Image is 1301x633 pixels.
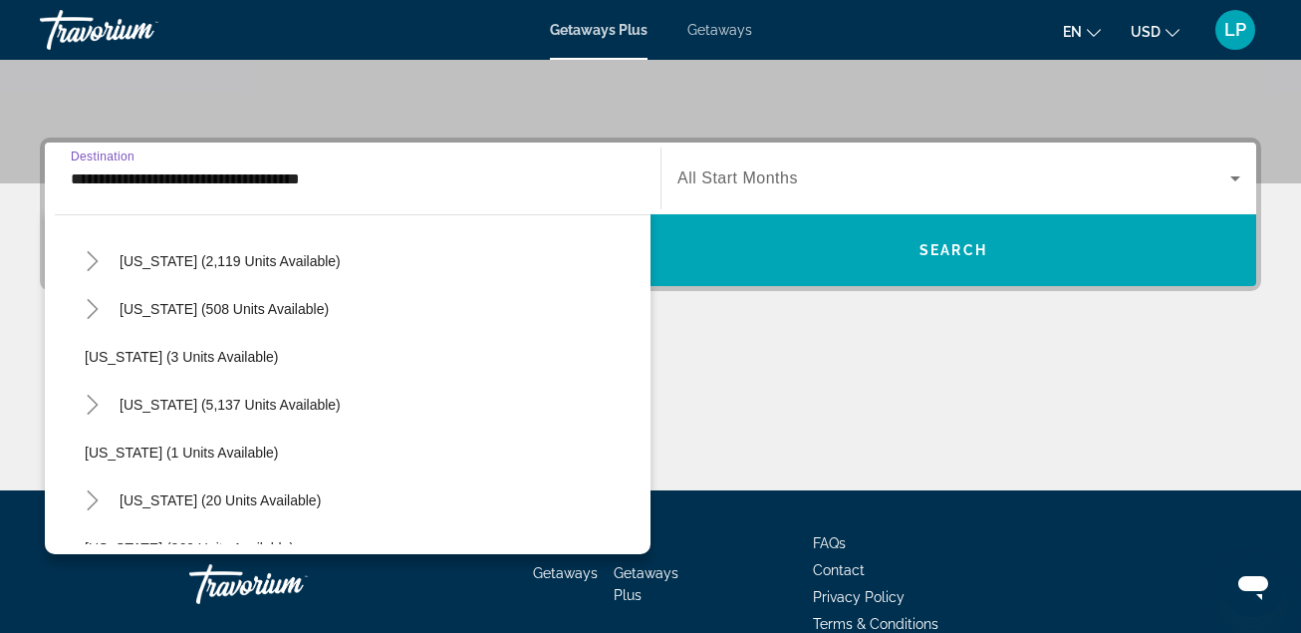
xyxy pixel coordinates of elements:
a: Contact [813,562,865,578]
button: [US_STATE] (1 units available) [75,435,650,471]
a: Travorium [189,554,389,614]
button: Toggle Colorado (508 units available) [75,292,110,327]
span: [US_STATE] (508 units available) [120,301,329,317]
button: [US_STATE] (20 units available) [110,482,331,518]
span: [US_STATE] (3 units available) [85,349,279,365]
a: Travorium [40,4,239,56]
button: [US_STATE] (369 units available) [75,530,650,566]
span: Search [919,242,987,258]
a: FAQs [813,535,846,551]
button: Change currency [1131,17,1179,46]
span: [US_STATE] (369 units available) [85,540,294,556]
span: Destination [71,150,134,162]
span: [US_STATE] (5,137 units available) [120,397,341,413]
iframe: Button to launch messaging window [1221,553,1285,617]
button: [US_STATE] (2,119 units available) [110,243,351,279]
span: [US_STATE] (2,119 units available) [120,253,341,269]
div: Search widget [45,143,1256,286]
a: Getaways Plus [614,565,678,603]
button: User Menu [1209,9,1261,51]
span: [US_STATE] (20 units available) [120,492,321,508]
a: Getaways [533,565,598,581]
a: Privacy Policy [813,589,905,605]
a: Terms & Conditions [813,616,938,632]
span: [US_STATE] (1 units available) [85,445,279,461]
span: LP [1224,20,1246,40]
button: Toggle California (2,119 units available) [75,244,110,279]
a: Getaways [687,22,752,38]
button: [US_STATE] (5,137 units available) [110,387,351,423]
button: Toggle Florida (5,137 units available) [75,388,110,423]
button: [US_STATE] (3 units available) [75,339,650,375]
span: en [1063,24,1082,40]
span: All Start Months [677,169,798,186]
a: Getaways Plus [550,22,648,38]
button: [US_STATE] (508 units available) [110,291,339,327]
button: Change language [1063,17,1101,46]
button: Search [650,214,1256,286]
span: USD [1131,24,1161,40]
button: Toggle Hawaii (20 units available) [75,483,110,518]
